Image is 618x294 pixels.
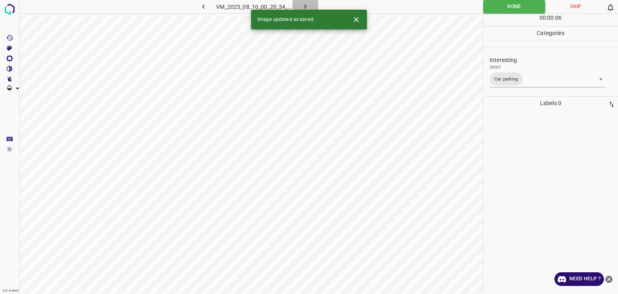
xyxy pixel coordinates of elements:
p: 06 [555,14,562,22]
p: Categories [483,27,618,40]
div: : : [540,14,562,26]
div: 4.3.6-dev2 [1,288,21,294]
h6: VM_2025_08_10_00_20_34_507_04.gif [216,2,292,13]
div: Car parking [490,71,605,87]
p: Labels 0 [486,97,616,110]
span: Car parking [490,75,523,83]
label: Select [490,64,501,70]
span: Image updated as saved. [257,16,315,23]
p: 00 [540,14,546,22]
p: Interesting [490,56,618,64]
button: close-help [604,272,614,286]
button: Close [349,12,364,27]
img: logo [2,2,17,17]
p: 00 [547,14,554,22]
a: Need Help ? [554,272,604,286]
